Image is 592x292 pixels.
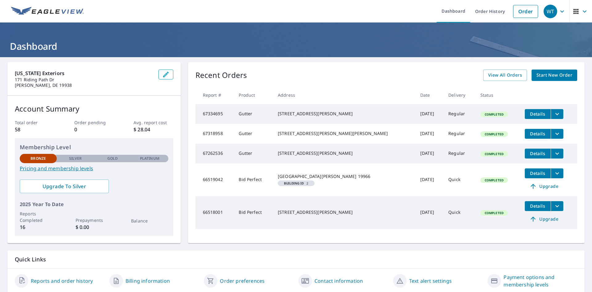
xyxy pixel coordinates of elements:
p: Balance [131,218,168,224]
span: Upgrade To Silver [25,183,104,190]
th: Product [234,86,273,104]
td: Regular [443,144,475,163]
p: Total order [15,119,54,126]
td: Regular [443,104,475,124]
p: 16 [20,223,57,231]
div: WT [544,5,557,18]
span: Start New Order [536,71,572,79]
td: Gutter [234,104,273,124]
a: Order preferences [220,277,265,285]
p: [PERSON_NAME], DE 19938 [15,83,154,88]
button: detailsBtn-67262536 [525,149,551,159]
p: Recent Orders [195,70,247,81]
p: Platinum [140,156,159,161]
a: Pricing and membership levels [20,165,168,172]
span: Completed [481,178,507,182]
p: Account Summary [15,103,173,114]
div: [STREET_ADDRESS][PERSON_NAME] [278,150,410,156]
td: 67318958 [195,124,234,144]
span: Details [528,203,547,209]
td: [DATE] [415,104,443,124]
td: 67262536 [195,144,234,163]
p: Avg. report cost [134,119,173,126]
p: Gold [107,156,118,161]
td: Gutter [234,144,273,163]
button: filesDropdownBtn-67334695 [551,109,563,119]
em: Building ID [284,182,304,185]
p: 171 Riding Path Dr [15,77,154,83]
button: detailsBtn-66518001 [525,201,551,211]
th: Delivery [443,86,475,104]
a: Contact information [314,277,363,285]
a: Upgrade To Silver [20,180,109,193]
a: Text alert settings [409,277,452,285]
td: [DATE] [415,124,443,144]
button: detailsBtn-67318958 [525,129,551,139]
td: Regular [443,124,475,144]
span: 2 [280,182,312,185]
td: 66518001 [195,196,234,229]
p: $ 28.04 [134,126,173,133]
button: filesDropdownBtn-67262536 [551,149,563,159]
span: Completed [481,152,507,156]
span: Upgrade [528,215,560,223]
span: Details [528,170,547,176]
th: Address [273,86,415,104]
p: Quick Links [15,256,577,263]
td: Bid Perfect [234,163,273,196]
button: detailsBtn-67334695 [525,109,551,119]
span: Completed [481,132,507,136]
button: detailsBtn-66519042 [525,168,551,178]
td: Quick [443,196,475,229]
span: Upgrade [528,183,560,190]
a: Upgrade [525,214,563,224]
a: Start New Order [532,70,577,81]
div: [GEOGRAPHIC_DATA][PERSON_NAME] 19966 [278,173,410,180]
button: filesDropdownBtn-66518001 [551,201,563,211]
td: [DATE] [415,144,443,163]
th: Status [475,86,520,104]
p: 58 [15,126,54,133]
div: [STREET_ADDRESS][PERSON_NAME] [278,209,410,215]
th: Report # [195,86,234,104]
img: EV Logo [11,7,84,16]
p: Reports Completed [20,210,57,223]
a: Billing information [125,277,170,285]
span: Completed [481,112,507,116]
th: Date [415,86,443,104]
span: Completed [481,211,507,215]
button: filesDropdownBtn-67318958 [551,129,563,139]
a: View All Orders [483,70,527,81]
p: Prepayments [76,217,113,223]
p: $ 0.00 [76,223,113,231]
p: 2025 Year To Date [20,201,168,208]
td: Gutter [234,124,273,144]
a: Upgrade [525,181,563,191]
p: Bronze [31,156,46,161]
p: Order pending [74,119,114,126]
td: Quick [443,163,475,196]
p: [US_STATE] Exteriors [15,70,154,77]
button: filesDropdownBtn-66519042 [551,168,563,178]
h1: Dashboard [7,40,585,53]
td: 66519042 [195,163,234,196]
p: Silver [69,156,82,161]
span: Details [528,150,547,156]
div: [STREET_ADDRESS][PERSON_NAME] [278,111,410,117]
div: [STREET_ADDRESS][PERSON_NAME][PERSON_NAME] [278,130,410,137]
a: Payment options and membership levels [504,273,577,288]
span: View All Orders [488,71,522,79]
td: 67334695 [195,104,234,124]
span: Details [528,111,547,117]
td: [DATE] [415,196,443,229]
p: Membership Level [20,143,168,151]
span: Details [528,131,547,137]
a: Reports and order history [31,277,93,285]
a: Order [513,5,538,18]
td: Bid Perfect [234,196,273,229]
p: 0 [74,126,114,133]
td: [DATE] [415,163,443,196]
